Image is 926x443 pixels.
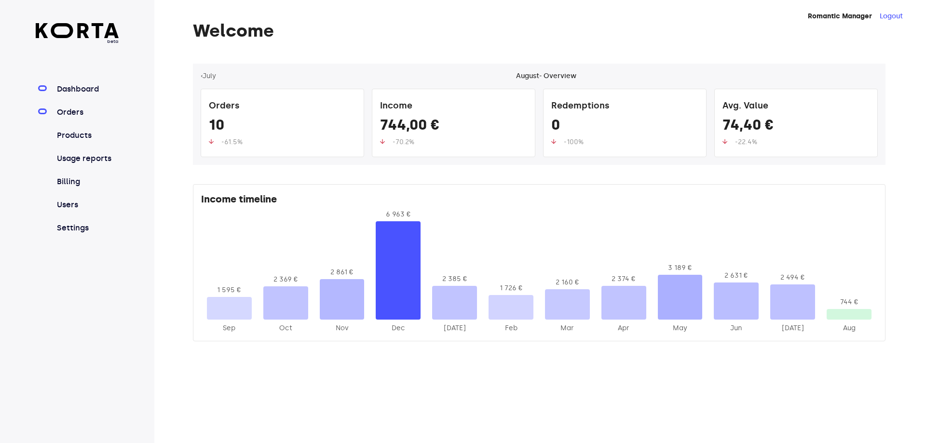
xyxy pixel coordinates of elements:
[551,97,698,116] div: Redemptions
[770,273,815,282] div: 2 494 €
[263,323,308,333] div: 2024-Oct
[545,323,590,333] div: 2025-Mar
[735,138,757,146] span: -22.4%
[545,278,590,287] div: 2 160 €
[201,192,877,210] div: Income timeline
[601,274,646,284] div: 2 374 €
[808,12,872,20] strong: Romantic Manager
[193,21,885,40] h1: Welcome
[658,323,703,333] div: 2025-May
[320,268,365,277] div: 2 861 €
[722,116,870,137] div: 74,40 €
[36,23,119,38] img: Korta
[714,271,759,281] div: 2 631 €
[601,323,646,333] div: 2025-Apr
[320,323,365,333] div: 2024-Nov
[880,12,903,21] button: Logout
[36,38,119,45] span: beta
[55,176,119,188] a: Billing
[209,97,356,116] div: Orders
[722,139,727,144] img: up
[207,323,252,333] div: 2024-Sep
[376,323,421,333] div: 2024-Dec
[489,283,533,293] div: 1 726 €
[201,71,216,81] button: ‹July
[263,275,308,284] div: 2 369 €
[827,297,872,307] div: 744 €
[55,83,119,95] a: Dashboard
[207,285,252,295] div: 1 595 €
[209,139,214,144] img: up
[722,97,870,116] div: Avg. Value
[380,97,527,116] div: Income
[55,153,119,164] a: Usage reports
[551,116,698,137] div: 0
[564,138,584,146] span: -100%
[489,323,533,333] div: 2025-Feb
[658,263,703,273] div: 3 189 €
[770,323,815,333] div: 2025-Jul
[380,116,527,137] div: 744,00 €
[432,323,477,333] div: 2025-Jan
[36,23,119,45] a: beta
[209,116,356,137] div: 10
[516,71,576,81] div: August - Overview
[714,323,759,333] div: 2025-Jun
[393,138,414,146] span: -70.2%
[432,274,477,284] div: 2 385 €
[55,107,119,118] a: Orders
[221,138,243,146] span: -61.5%
[55,199,119,211] a: Users
[376,210,421,219] div: 6 963 €
[55,130,119,141] a: Products
[827,323,872,333] div: 2025-Aug
[380,139,385,144] img: up
[55,222,119,234] a: Settings
[551,139,556,144] img: up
